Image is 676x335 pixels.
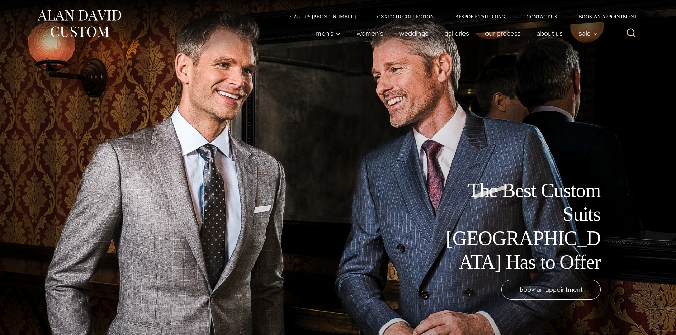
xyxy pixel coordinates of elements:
[568,14,639,19] a: Book an Appointment
[516,14,568,19] a: Contact Us
[579,30,598,37] span: Sale
[348,26,391,40] a: Women’s
[37,8,122,39] img: Alan David Custom
[308,26,601,40] nav: Primary Navigation
[528,26,571,40] a: About Us
[520,284,583,295] span: book an appointment
[623,25,640,42] button: View Search Form
[366,14,444,19] a: Oxxford Collection
[280,14,367,19] a: Call Us [PHONE_NUMBER]
[280,14,640,19] nav: Secondary Navigation
[477,26,528,40] a: Our Process
[391,26,436,40] a: weddings
[436,26,477,40] a: Galleries
[501,280,601,300] a: book an appointment
[316,30,341,37] span: Men’s
[444,14,516,19] a: Bespoke Tailoring
[441,179,601,274] h1: The Best Custom Suits [GEOGRAPHIC_DATA] Has to Offer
